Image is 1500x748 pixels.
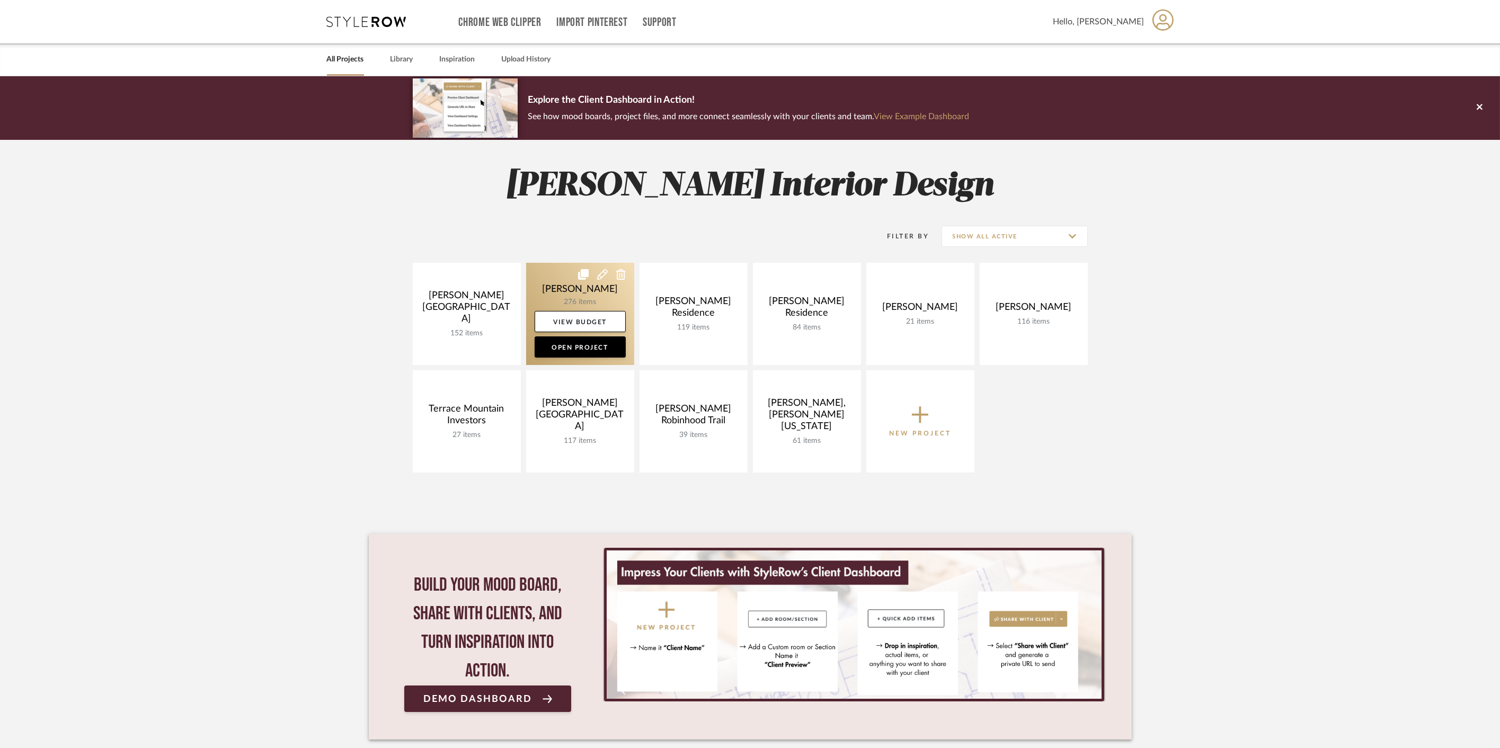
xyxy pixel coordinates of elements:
div: [PERSON_NAME] Residence [761,296,853,323]
a: Demo Dashboard [404,685,572,712]
div: 27 items [421,431,512,440]
a: Chrome Web Clipper [459,18,542,27]
div: [PERSON_NAME][GEOGRAPHIC_DATA] [535,397,626,437]
a: Open Project [535,336,626,358]
span: Demo Dashboard [423,694,532,704]
span: Hello, [PERSON_NAME] [1053,15,1144,28]
div: 39 items [648,431,739,440]
a: Inspiration [440,52,475,67]
a: Import Pinterest [556,18,627,27]
div: Terrace Mountain Investors [421,403,512,431]
img: StyleRow_Client_Dashboard_Banner__1_.png [607,550,1101,699]
div: 116 items [988,317,1079,326]
div: 0 [603,548,1105,701]
div: Filter By [874,231,929,242]
img: d5d033c5-7b12-40c2-a960-1ecee1989c38.png [413,78,518,137]
p: See how mood boards, project files, and more connect seamlessly with your clients and team. [528,109,970,124]
div: 152 items [421,329,512,338]
div: [PERSON_NAME] [875,301,966,317]
a: Library [390,52,413,67]
a: Support [643,18,676,27]
div: 21 items [875,317,966,326]
p: Explore the Client Dashboard in Action! [528,92,970,109]
div: Build your mood board, share with clients, and turn inspiration into action. [404,571,572,685]
a: Upload History [502,52,551,67]
div: [PERSON_NAME] [988,301,1079,317]
div: 61 items [761,437,853,446]
div: 119 items [648,323,739,332]
p: New Project [889,428,951,439]
a: View Example Dashboard [874,112,970,121]
div: 117 items [535,437,626,446]
a: All Projects [327,52,364,67]
div: [PERSON_NAME], [PERSON_NAME] [US_STATE] [761,397,853,437]
div: [PERSON_NAME][GEOGRAPHIC_DATA] [421,290,512,329]
div: 84 items [761,323,853,332]
button: New Project [866,370,974,473]
h2: [PERSON_NAME] Interior Design [369,166,1132,206]
a: View Budget [535,311,626,332]
div: [PERSON_NAME] Residence [648,296,739,323]
div: [PERSON_NAME] Robinhood Trail [648,403,739,431]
